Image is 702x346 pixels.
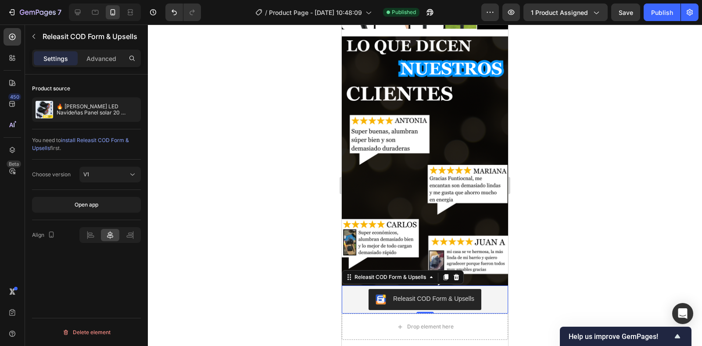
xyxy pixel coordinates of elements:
button: Delete element [32,325,141,339]
div: Undo/Redo [165,4,201,21]
span: Help us improve GemPages! [569,332,672,341]
div: 450 [8,93,21,100]
button: 7 [4,4,65,21]
button: Show survey - Help us improve GemPages! [569,331,683,342]
span: Save [619,9,633,16]
div: You need to first. [32,136,141,152]
p: Releasit COD Form & Upsells [43,31,137,42]
span: / [265,8,267,17]
span: install Releasit COD Form & Upsells [32,137,129,151]
span: Product Page - [DATE] 10:48:09 [269,8,362,17]
p: 7 [57,7,61,18]
span: Published [392,8,416,16]
span: V1 [83,171,89,178]
div: Choose version [32,171,71,178]
div: Open Intercom Messenger [672,303,693,324]
div: Product source [32,85,70,93]
p: 🔥 [PERSON_NAME] LED Navideñas Panel solar 20 Metros – ¡Llévate 2x1 con Envío Gratis! [57,103,137,116]
div: Delete element [62,327,111,338]
div: Open app [75,201,98,209]
div: Align [32,229,57,241]
img: product feature img [36,101,53,118]
button: Open app [32,197,141,213]
div: Beta [7,161,21,168]
button: 1 product assigned [523,4,608,21]
button: Save [611,4,640,21]
iframe: Design area [342,25,508,346]
button: V1 [79,167,141,182]
button: Publish [644,4,681,21]
p: Settings [43,54,68,63]
span: 1 product assigned [531,8,588,17]
p: Advanced [86,54,116,63]
div: Publish [651,8,673,17]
